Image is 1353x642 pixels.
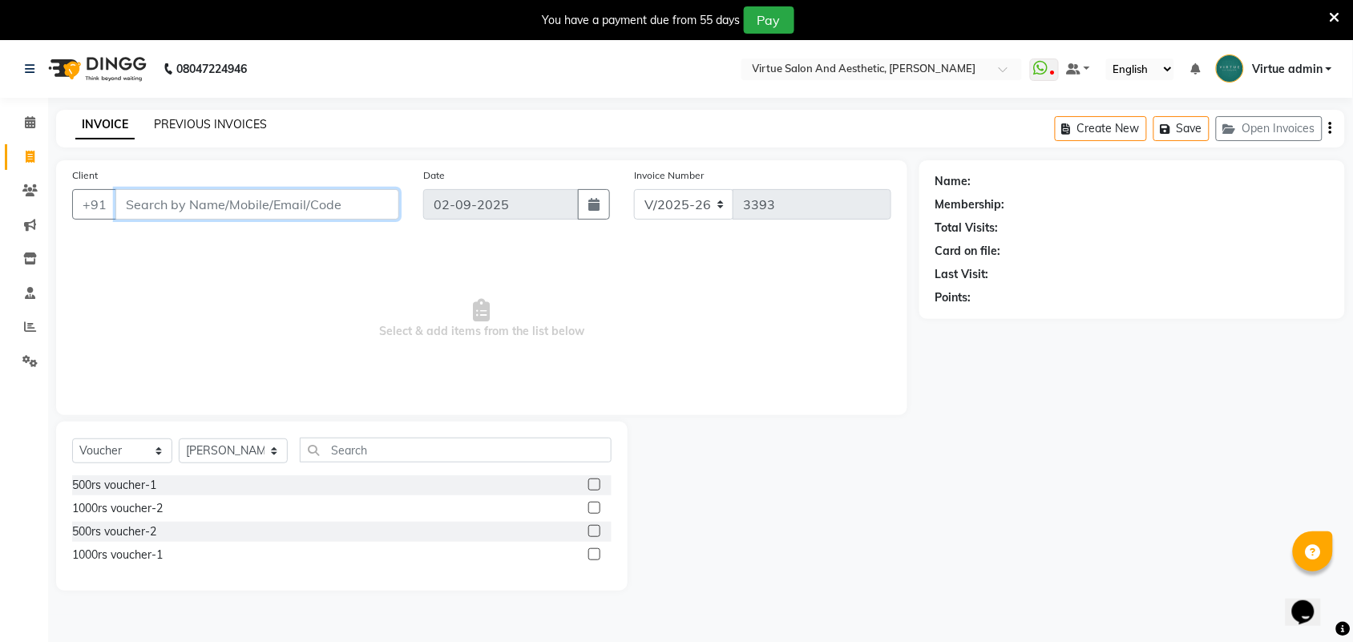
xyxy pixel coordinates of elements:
div: Points: [935,289,971,306]
input: Search [300,438,612,462]
img: Virtue admin [1216,55,1244,83]
div: 500rs voucher-2 [72,523,156,540]
b: 08047224946 [176,46,247,91]
span: Virtue admin [1252,61,1323,78]
a: INVOICE [75,111,135,139]
div: Total Visits: [935,220,999,236]
div: Card on file: [935,243,1001,260]
button: Open Invoices [1216,116,1323,141]
div: 1000rs voucher-1 [72,547,163,563]
button: Pay [744,6,794,34]
label: Client [72,168,98,183]
iframe: chat widget [1286,578,1337,626]
img: logo [41,46,151,91]
span: Select & add items from the list below [72,239,891,399]
div: Last Visit: [935,266,989,283]
button: Save [1153,116,1210,141]
div: Name: [935,173,971,190]
input: Search by Name/Mobile/Email/Code [115,189,399,220]
div: 500rs voucher-1 [72,477,156,494]
label: Date [423,168,445,183]
a: PREVIOUS INVOICES [154,117,267,131]
div: You have a payment due from 55 days [543,12,741,29]
div: 1000rs voucher-2 [72,500,163,517]
button: +91 [72,189,117,220]
button: Create New [1055,116,1147,141]
div: Membership: [935,196,1005,213]
label: Invoice Number [634,168,704,183]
